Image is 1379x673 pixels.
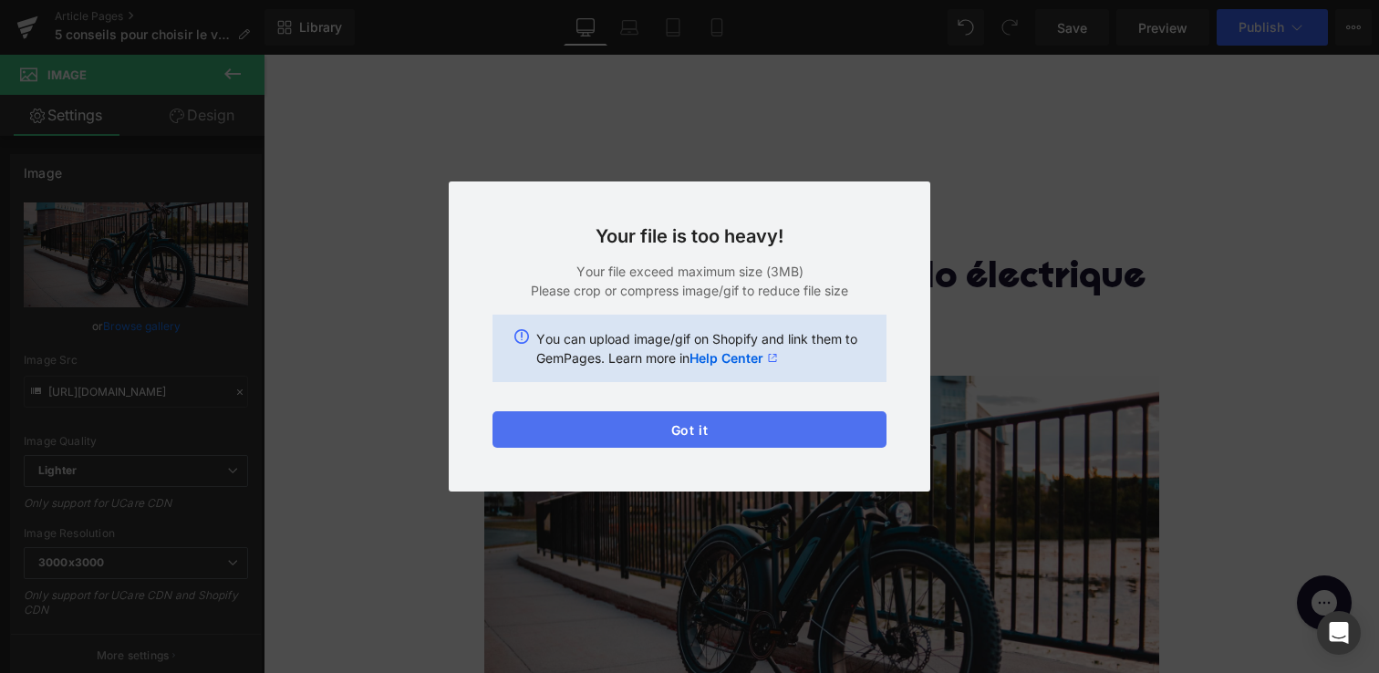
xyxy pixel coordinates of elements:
[1024,514,1097,582] iframe: Gorgias live chat messenger
[536,329,865,368] p: You can upload image/gif on Shopify and link them to GemPages. Learn more in
[493,411,886,448] button: Got it
[207,205,909,285] h1: 5 conseils pour choisir le vélo électrique idéal pour la rentrée
[493,225,886,247] h3: Your file is too heavy!
[493,262,886,281] p: Your file exceed maximum size (3MB)
[689,348,778,368] a: Help Center
[1317,611,1361,655] div: Open Intercom Messenger
[493,281,886,300] p: Please crop or compress image/gif to reduce file size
